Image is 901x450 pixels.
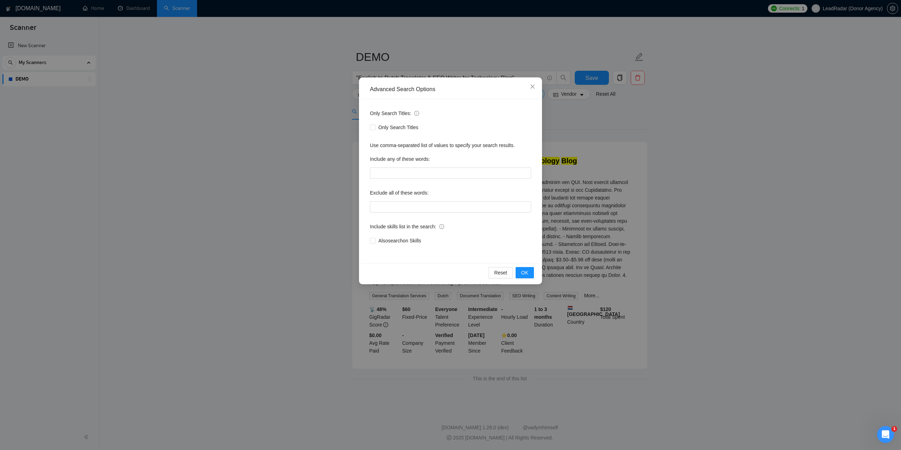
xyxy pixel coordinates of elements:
[370,109,419,117] span: Only Search Titles:
[494,269,507,277] span: Reset
[370,141,531,149] div: Use comma-separated list of values to specify your search results.
[530,84,535,89] span: close
[489,267,513,278] button: Reset
[516,267,534,278] button: OK
[370,85,531,93] div: Advanced Search Options
[891,426,897,432] span: 1
[521,269,528,277] span: OK
[439,224,444,229] span: info-circle
[523,77,542,96] button: Close
[370,187,429,198] label: Exclude all of these words:
[376,237,424,245] span: Also search on Skills
[877,426,894,443] iframe: Intercom live chat
[370,153,430,165] label: Include any of these words:
[414,111,419,116] span: info-circle
[376,123,421,131] span: Only Search Titles
[370,223,444,230] span: Include skills list in the search:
